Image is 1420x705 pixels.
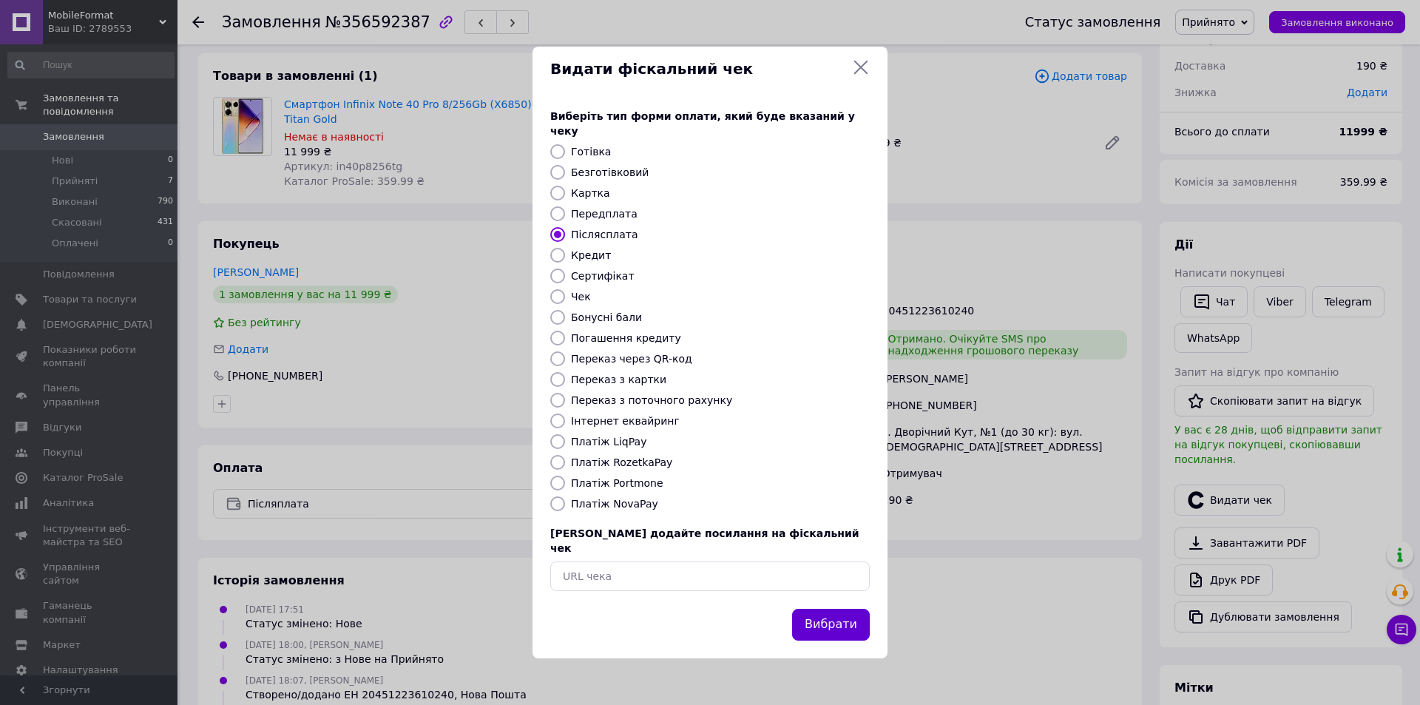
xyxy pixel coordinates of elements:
label: Переказ з картки [571,374,666,385]
label: Платіж Portmone [571,477,663,489]
label: Безготівковий [571,166,649,178]
input: URL чека [550,561,870,591]
label: Чек [571,291,591,303]
label: Платіж LiqPay [571,436,646,448]
label: Готівка [571,146,611,158]
label: Переказ з поточного рахунку [571,394,732,406]
label: Сертифікат [571,270,635,282]
span: Видати фіскальний чек [550,58,846,80]
span: Виберіть тип форми оплати, який буде вказаний у чеку [550,110,855,137]
label: Інтернет еквайринг [571,415,680,427]
label: Картка [571,187,610,199]
label: Платіж NovaPay [571,498,658,510]
label: Бонусні бали [571,311,642,323]
label: Переказ через QR-код [571,353,692,365]
label: Платіж RozetkaPay [571,456,672,468]
button: Вибрати [792,609,870,641]
label: Погашення кредиту [571,332,681,344]
label: Передплата [571,208,638,220]
span: [PERSON_NAME] додайте посилання на фіскальний чек [550,527,859,554]
label: Кредит [571,249,611,261]
label: Післясплата [571,229,638,240]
